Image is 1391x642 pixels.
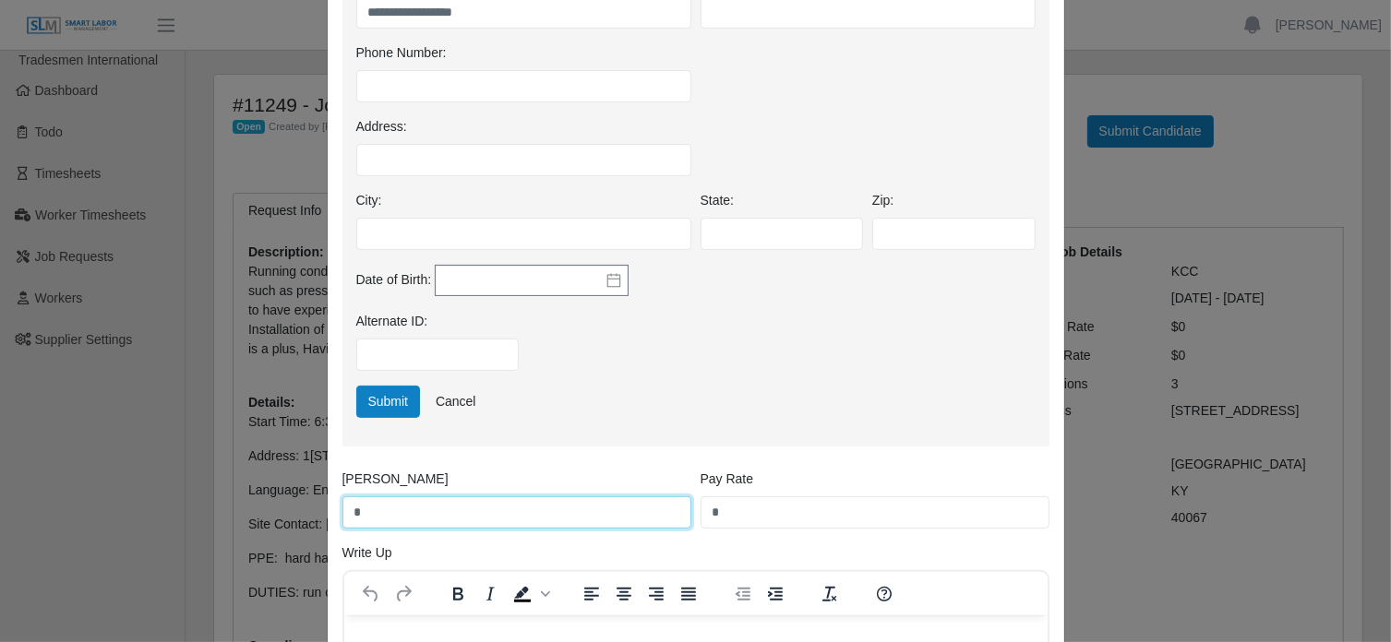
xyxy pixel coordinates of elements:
[356,43,447,63] label: Phone Number:
[356,312,428,331] label: Alternate ID:
[442,581,474,607] button: Bold
[673,581,704,607] button: Justify
[760,581,791,607] button: Increase indent
[15,15,689,35] body: Rich Text Area. Press ALT-0 for help.
[342,470,449,489] label: [PERSON_NAME]
[576,581,607,607] button: Align left
[701,470,754,489] label: Pay Rate
[872,191,893,210] label: Zip:
[356,191,382,210] label: City:
[355,581,387,607] button: Undo
[608,581,640,607] button: Align center
[356,117,407,137] label: Address:
[507,581,553,607] div: Background color Black
[356,386,421,418] button: Submit
[869,581,900,607] button: Help
[814,581,845,607] button: Clear formatting
[356,270,432,290] label: Date of Birth:
[701,191,735,210] label: State:
[342,543,392,563] label: Write Up
[641,581,672,607] button: Align right
[424,386,488,418] a: Cancel
[474,581,506,607] button: Italic
[388,581,419,607] button: Redo
[727,581,759,607] button: Decrease indent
